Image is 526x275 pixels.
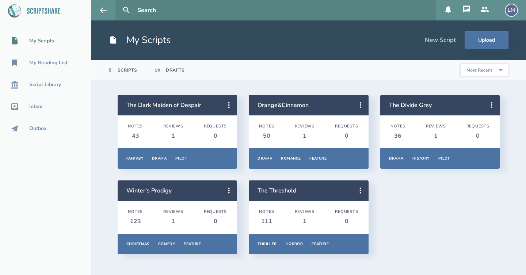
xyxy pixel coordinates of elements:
div: 0 [466,132,489,140]
div: 0 [204,132,227,140]
div: Reviews [163,209,183,214]
div: Scripts [118,67,137,73]
div: Notes [259,124,274,129]
div: History [412,156,430,161]
div: Inbox [29,104,42,110]
div: Requests [466,124,489,129]
div: 10 [155,67,160,73]
a: The Dark Maiden of Despair [126,101,201,109]
a: Orange&Cinnamon [258,101,309,109]
a: The Threshold [258,187,296,195]
div: My Reading List [29,60,68,66]
div: Drafts [166,67,184,73]
div: Requests [335,209,358,214]
h1: My Scripts [109,34,171,47]
a: The Divide Grey [389,101,432,109]
div: Drama [152,156,167,161]
div: Requests [204,124,227,129]
div: 1 [295,132,315,140]
div: Feature [312,241,329,247]
div: LM [505,4,518,17]
div: 111 [259,217,274,225]
div: Comedy [158,241,175,247]
div: Notes [128,209,143,214]
div: Notes [128,124,143,129]
div: 123 [128,217,143,225]
div: Thriller [258,241,277,247]
div: Christmas [126,241,149,247]
div: Reviews [163,124,183,129]
a: Winter's Prodigy [126,187,172,195]
div: Outbox [29,126,47,131]
div: Romance [281,156,301,161]
div: 0 [335,132,358,140]
div: 36 [390,132,405,140]
div: Fantasy [126,156,143,161]
div: Reviews [426,124,446,129]
div: Notes [259,209,274,214]
div: Drama [258,156,272,161]
div: Reviews [295,209,315,214]
div: 1 [163,132,183,140]
div: Pilot [175,156,187,161]
div: 1 [295,217,315,225]
div: Requests [335,124,358,129]
div: Feature [184,241,201,247]
div: 0 [335,217,358,225]
div: Requests [204,209,227,214]
div: Pilot [438,156,450,161]
div: 1 [163,217,183,225]
div: 0 [204,217,227,225]
div: 43 [128,132,143,140]
div: Reviews [295,124,315,129]
div: Feature [309,156,327,161]
div: Drama [389,156,404,161]
div: New Script [425,36,456,44]
div: Notes [390,124,405,129]
div: 1 [426,132,446,140]
div: 50 [259,132,274,140]
div: My Scripts [29,38,54,44]
div: 5 [109,67,112,73]
button: Upload [465,31,508,49]
div: Horror [286,241,303,247]
div: Script Library [29,82,61,88]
